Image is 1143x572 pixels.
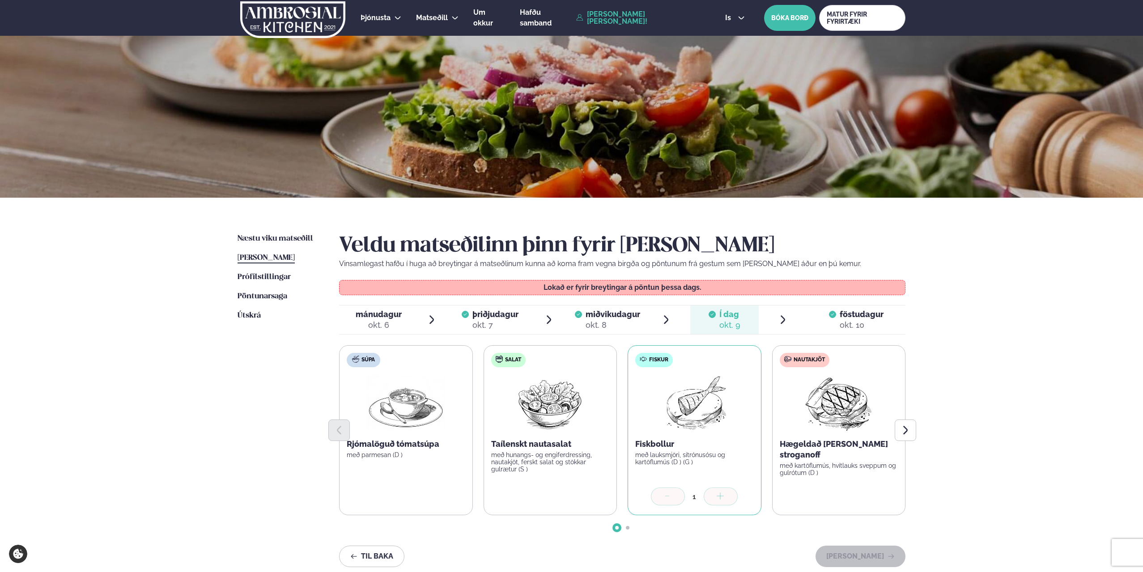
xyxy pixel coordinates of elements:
span: Í dag [719,309,740,320]
span: [PERSON_NAME] [238,254,295,262]
div: okt. 7 [472,320,518,330]
p: Fiskbollur [635,439,754,449]
a: Útskrá [238,310,261,321]
a: [PERSON_NAME] [238,253,295,263]
span: Pöntunarsaga [238,292,287,300]
span: Nautakjöt [794,356,825,364]
img: Salad.png [510,374,590,432]
img: Soup.png [366,374,445,432]
p: Hægeldað [PERSON_NAME] stroganoff [780,439,898,460]
img: Fish.png [655,374,734,432]
p: Lokað er fyrir breytingar á pöntun þessa dags. [348,284,897,291]
span: Go to slide 1 [615,526,619,530]
a: Um okkur [473,7,505,29]
span: Súpa [361,356,375,364]
div: okt. 6 [356,320,402,330]
img: Beef-Meat.png [799,374,878,432]
a: Pöntunarsaga [238,291,287,302]
p: Taílenskt nautasalat [491,439,610,449]
button: BÓKA BORÐ [764,5,816,31]
button: is [718,14,752,21]
div: okt. 8 [586,320,640,330]
p: Vinsamlegast hafðu í huga að breytingar á matseðlinum kunna að koma fram vegna birgða og pöntunum... [339,258,905,269]
span: Um okkur [473,8,493,27]
span: miðvikudagur [586,309,640,319]
img: beef.svg [784,356,791,363]
h2: Veldu matseðilinn þinn fyrir [PERSON_NAME] [339,233,905,258]
p: með lauksmjöri, sítrónusósu og kartöflumús (D ) (G ) [635,451,754,466]
img: soup.svg [352,356,359,363]
a: Matseðill [416,13,448,23]
button: Next slide [895,419,916,441]
button: Til baka [339,546,404,567]
span: Hafðu samband [520,8,552,27]
span: föstudagur [840,309,884,319]
span: Næstu viku matseðill [238,235,313,242]
div: 1 [685,491,704,502]
span: mánudagur [356,309,402,319]
span: Salat [505,356,521,364]
span: Matseðill [416,13,448,22]
a: MATUR FYRIR FYRIRTÆKI [819,5,905,31]
a: Prófílstillingar [238,272,291,283]
img: salad.svg [496,356,503,363]
a: Cookie settings [9,545,27,563]
img: fish.svg [640,356,647,363]
span: þriðjudagur [472,309,518,319]
span: is [725,14,734,21]
a: Hafðu samband [520,7,572,29]
div: okt. 10 [840,320,884,330]
button: [PERSON_NAME] [816,546,905,567]
img: logo [239,1,346,38]
span: Fiskur [649,356,668,364]
p: með parmesan (D ) [347,451,465,458]
a: [PERSON_NAME] [PERSON_NAME]! [576,11,705,25]
a: Næstu viku matseðill [238,233,313,244]
span: Útskrá [238,312,261,319]
p: með kartöflumús, hvítlauks sveppum og gulrótum (D ) [780,462,898,476]
div: okt. 9 [719,320,740,330]
p: Rjómalöguð tómatsúpa [347,439,465,449]
span: Go to slide 2 [626,526,629,530]
span: Þjónusta [361,13,391,22]
button: Previous slide [328,419,350,441]
p: með hunangs- og engiferdressing, nautakjöt, ferskt salat og stökkar gulrætur (S ) [491,451,610,473]
span: Prófílstillingar [238,273,291,281]
a: Þjónusta [361,13,391,23]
